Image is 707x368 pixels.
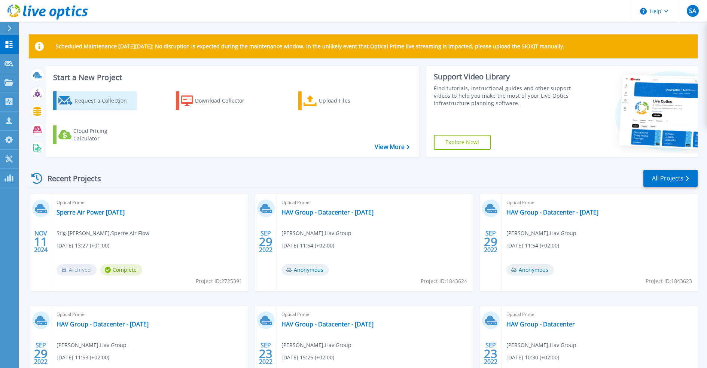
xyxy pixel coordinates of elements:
span: 23 [484,350,497,357]
span: [DATE] 13:27 (+01:00) [57,241,109,250]
span: Optical Prime [57,198,243,207]
a: HAV Group - Datacenter - [DATE] [57,320,149,328]
div: Download Collector [195,93,255,108]
span: Optical Prime [281,310,468,319]
a: Explore Now! [434,135,491,150]
span: Anonymous [506,264,554,276]
a: Cloud Pricing Calculator [53,125,137,144]
span: Optical Prime [506,310,693,319]
span: 29 [34,350,48,357]
span: Complete [100,264,142,276]
span: Stig-[PERSON_NAME] , Sperre Air Flow [57,229,149,237]
a: Sperre Air Power [DATE] [57,209,125,216]
span: Optical Prime [57,310,243,319]
span: [PERSON_NAME] , Hav Group [506,229,576,237]
a: Download Collector [176,91,259,110]
div: NOV 2024 [34,228,48,255]
a: View More [375,143,409,150]
span: Project ID: 1843624 [421,277,467,285]
span: SA [689,8,696,14]
span: [PERSON_NAME] , Hav Group [281,229,351,237]
span: [PERSON_NAME] , Hav Group [506,341,576,349]
span: 29 [484,238,497,245]
a: HAV Group - Datacenter - [DATE] [506,209,598,216]
h3: Start a New Project [53,73,409,82]
span: [PERSON_NAME] , Hav Group [57,341,127,349]
div: SEP 2022 [484,340,498,367]
span: [PERSON_NAME] , Hav Group [281,341,351,349]
div: Support Video Library [434,72,572,82]
span: [DATE] 10:30 (+02:00) [506,353,559,362]
span: Project ID: 1843623 [646,277,692,285]
div: SEP 2022 [34,340,48,367]
a: HAV Group - Datacenter - [DATE] [281,320,374,328]
a: All Projects [643,170,698,187]
a: Upload Files [298,91,382,110]
span: Optical Prime [506,198,693,207]
p: Scheduled Maintenance [DATE][DATE]: No disruption is expected during the maintenance window. In t... [56,43,564,49]
span: Anonymous [281,264,329,276]
span: [DATE] 11:54 (+02:00) [506,241,559,250]
div: Request a Collection [74,93,134,108]
span: 29 [259,238,272,245]
a: HAV Group - Datacenter - [DATE] [281,209,374,216]
span: 23 [259,350,272,357]
span: 11 [34,238,48,245]
span: [DATE] 11:53 (+02:00) [57,353,109,362]
span: Optical Prime [281,198,468,207]
div: Recent Projects [29,169,111,188]
div: SEP 2022 [259,340,273,367]
div: Upload Files [319,93,379,108]
span: Archived [57,264,97,276]
div: Cloud Pricing Calculator [73,127,133,142]
div: Find tutorials, instructional guides and other support videos to help you make the most of your L... [434,85,572,107]
div: SEP 2022 [259,228,273,255]
div: SEP 2022 [484,228,498,255]
span: [DATE] 15:25 (+02:00) [281,353,334,362]
span: [DATE] 11:54 (+02:00) [281,241,334,250]
a: Request a Collection [53,91,137,110]
a: HAV Group - Datacenter [506,320,575,328]
span: Project ID: 2725391 [196,277,242,285]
